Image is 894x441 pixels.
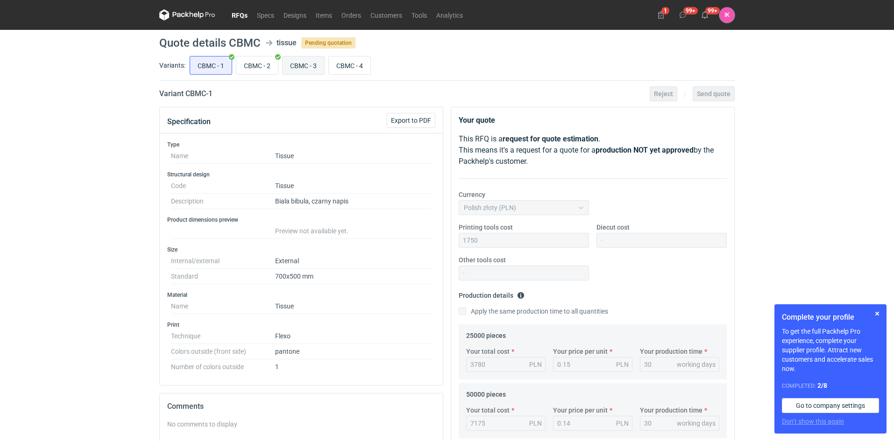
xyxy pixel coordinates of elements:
label: Your total cost [466,347,510,356]
label: CBMC - 3 [282,56,325,75]
strong: request for quote estimation [503,134,598,143]
div: Completed: [782,381,879,391]
div: working days [677,360,716,369]
label: Apply the same production time to all quantities [459,307,608,316]
span: Export to PDF [391,117,431,124]
legend: Production details [459,288,525,299]
div: working days [677,419,716,428]
label: Your production time [640,347,702,356]
svg: Packhelp Pro [159,9,215,21]
div: No comments to display [167,420,435,429]
h3: Size [167,246,435,253]
button: IK [719,7,735,23]
div: PLN [529,360,542,369]
span: Preview not available yet. [275,227,348,235]
h3: Structural design [167,171,435,178]
h3: Print [167,321,435,329]
a: Items [311,9,337,21]
label: Printing tools cost [459,223,513,232]
dt: Code [171,178,275,194]
h1: Complete your profile [782,312,879,323]
label: Variants: [159,61,185,70]
label: Other tools cost [459,255,506,265]
a: Analytics [432,9,468,21]
label: CBMC - 1 [190,56,232,75]
dd: 700x500 mm [275,269,432,284]
dd: pantone [275,344,432,359]
label: Diecut cost [596,223,630,232]
dt: Colors outside (front side) [171,344,275,359]
div: PLN [616,360,629,369]
strong: production NOT yet approved [596,146,694,154]
span: Send quote [697,91,731,97]
a: Customers [366,9,407,21]
legend: 25000 pieces [466,328,506,339]
dt: Description [171,194,275,209]
dt: Name [171,148,275,164]
label: Your price per unit [553,347,608,356]
button: Specification [167,111,211,133]
button: 99+ [697,7,712,22]
dd: Tissue [275,178,432,194]
h3: Product dimensions preview [167,216,435,224]
dd: Biala bibula, czarny napis [275,194,432,209]
dd: Flexo [275,329,432,344]
a: Specs [252,9,279,21]
span: Pending quotation [301,37,355,49]
label: CBMC - 2 [236,56,278,75]
label: Your total cost [466,406,510,415]
strong: 2 / 8 [817,382,827,389]
p: This RFQ is a . This means it's a request for a quote for a by the Packhelp's customer. [459,133,727,167]
dt: Standard [171,269,275,284]
dd: 1 [275,359,432,371]
button: 99+ [675,7,690,22]
h3: Type [167,141,435,148]
label: Your price per unit [553,406,608,415]
h1: Quote details CBMC [159,37,261,49]
a: Orders [337,9,366,21]
a: Go to company settings [782,398,879,413]
dd: Tissue [275,148,432,164]
a: Designs [279,9,311,21]
h3: Material [167,291,435,299]
button: Export to PDF [387,113,435,128]
a: Tools [407,9,432,21]
dt: Internal/external [171,253,275,269]
div: tissue [277,37,297,49]
dt: Name [171,299,275,314]
strong: Your quote [459,116,495,125]
label: Your production time [640,406,702,415]
dd: External [275,253,432,269]
div: Izabela Kurasiewicz [719,7,735,23]
span: Reject [654,91,673,97]
div: PLN [616,419,629,428]
dd: Tissue [275,299,432,314]
button: Skip for now [872,308,883,319]
button: Send quote [693,86,735,101]
legend: 50000 pieces [466,387,506,398]
div: PLN [529,419,542,428]
p: To get the full Packhelp Pro experience, complete your supplier profile. Attract new customers an... [782,327,879,373]
h2: Comments [167,401,435,412]
label: CBMC - 4 [328,56,371,75]
button: Don’t show this again [782,417,844,426]
button: 1 [653,7,668,22]
a: RFQs [227,9,252,21]
dt: Technique [171,329,275,344]
button: Reject [650,86,677,101]
label: Currency [459,190,485,199]
h2: Variant CBMC - 1 [159,88,213,99]
dt: Number of colors outside [171,359,275,371]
